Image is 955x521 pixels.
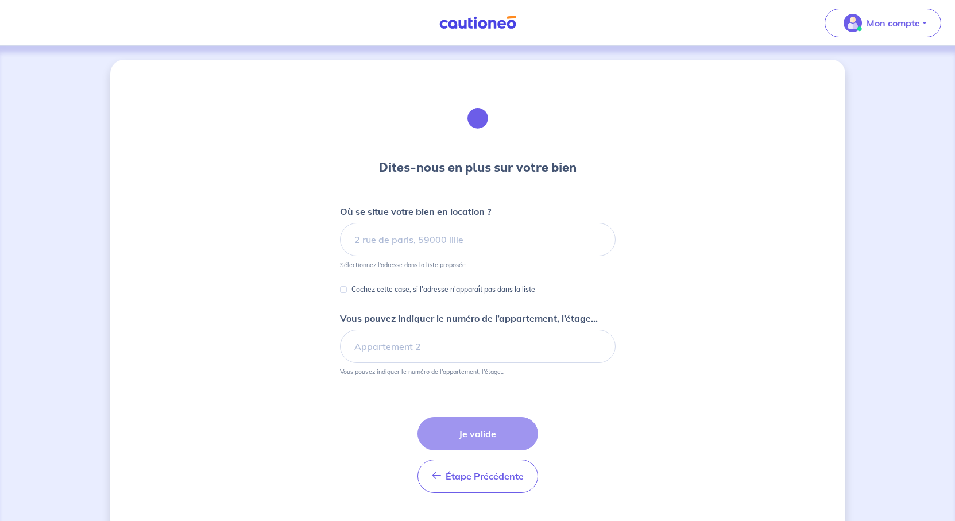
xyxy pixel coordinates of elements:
p: Mon compte [867,16,920,30]
input: 2 rue de paris, 59000 lille [340,223,616,256]
p: Vous pouvez indiquer le numéro de l’appartement, l’étage... [340,368,504,376]
p: Où se situe votre bien en location ? [340,204,491,218]
input: Appartement 2 [340,330,616,363]
img: illu_account_valid_menu.svg [844,14,862,32]
span: Étape Précédente [446,470,524,482]
img: illu_houses.svg [447,87,509,149]
h3: Dites-nous en plus sur votre bien [379,159,577,177]
button: illu_account_valid_menu.svgMon compte [825,9,941,37]
p: Sélectionnez l'adresse dans la liste proposée [340,261,466,269]
p: Cochez cette case, si l'adresse n'apparaît pas dans la liste [351,283,535,296]
button: Étape Précédente [417,460,538,493]
p: Vous pouvez indiquer le numéro de l’appartement, l’étage... [340,311,598,325]
img: Cautioneo [435,16,521,30]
